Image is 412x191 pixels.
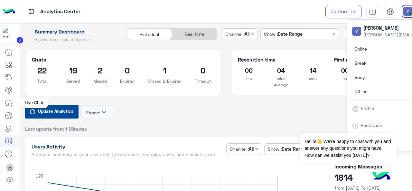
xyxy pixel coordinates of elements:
[36,173,43,178] text: 120
[62,65,84,75] h2: 19
[238,65,260,75] h2: 00
[40,7,80,16] p: Analytics Center
[27,7,35,15] img: tab
[191,78,215,84] p: Timeout
[354,45,367,52] span: Online
[334,65,357,75] h2: 00
[32,56,215,63] h5: Chats
[93,65,107,75] h2: 2
[354,88,368,95] span: Offline
[32,152,224,157] h5: A general summary of your user activity: new users, engaging users, and blocked users.
[36,107,75,115] span: Update Analytics
[32,143,224,150] h1: Users Activity
[361,105,374,111] a: Profile
[369,8,376,15] img: tab
[238,82,324,88] p: Average
[3,5,15,18] img: Logo
[270,75,292,82] p: mins
[148,78,182,84] p: Missed & Expired
[352,27,361,36] img: userImage
[25,28,119,35] h1: Summary Dashboard
[117,65,138,75] h2: 0
[302,75,324,82] p: secs
[81,105,113,119] button: Exportkeyboard_arrow_down
[238,75,260,82] p: hrs
[238,56,324,63] h5: Resolution time
[62,78,84,84] p: Served
[25,105,79,119] button: Update Analytics
[148,65,182,75] h2: 1
[352,106,359,112] img: tab
[3,28,14,40] img: 317874714732967
[172,29,217,40] div: Real time
[300,133,397,164] span: Hello!👋 We're happy to chat with you and answer any questions you might have. How can we assist y...
[354,74,365,81] span: Busy
[370,165,393,188] img: hulul-logo.png
[25,37,119,42] h5: A general summary of agents
[32,78,53,84] p: Total
[117,78,138,84] p: Expired
[334,75,357,82] p: hrs
[366,5,379,18] a: tab
[127,29,172,40] div: Historical
[270,65,292,75] h2: 04
[387,8,394,15] img: tab
[302,65,324,75] h2: 14
[100,108,108,116] i: keyboard_arrow_down
[325,5,361,18] a: Contact Us
[32,65,53,75] h2: 22
[191,65,215,75] h2: 0
[354,60,367,66] span: Break
[25,126,87,132] span: Last update from 1 Minutes
[20,98,48,108] div: Live Chat
[93,78,107,84] p: Missed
